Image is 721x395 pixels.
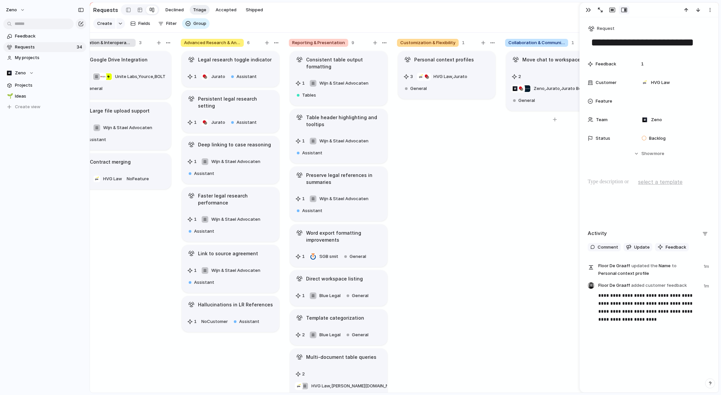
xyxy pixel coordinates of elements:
[319,138,368,144] span: Wijn & Stael Advocaten
[302,92,316,99] span: Tables
[641,150,653,157] span: Show
[651,117,662,123] span: Zeno
[319,253,338,260] span: SGB smit
[211,73,225,80] span: Jurato
[352,332,368,338] span: General
[186,265,198,276] button: 1
[598,244,618,251] span: Comment
[128,18,153,29] button: Fields
[139,39,142,46] span: 3
[294,90,319,101] button: Tables
[623,243,652,252] button: Update
[308,290,342,301] button: Blue Legal
[518,73,521,80] span: 2
[247,39,250,46] span: 6
[654,150,664,157] span: more
[3,68,86,78] button: Zeno
[308,194,370,204] button: Wijn & Stael Advocaten
[306,56,382,70] h1: Consistent table output formatting
[410,73,413,80] span: 3
[182,136,279,184] div: Deep linking to case reasoning1Wijn & Stael AdvocatenAssistant
[306,114,382,128] h1: Table header highlighting and tooltips
[655,243,689,252] button: Feedback
[306,275,363,282] h1: Direct workspace listing
[194,170,214,177] span: Assistant
[302,332,305,338] span: 2
[400,39,455,46] span: Customization & Flexibility
[588,230,607,237] h2: Activity
[200,214,262,225] button: Wijn & Stael Advocaten
[15,104,40,110] span: Create view
[246,7,263,13] span: Shipped
[398,51,495,99] div: Personal context profiles3HVG Law,JuratoGeneral
[186,316,198,327] button: 1
[198,192,274,206] h1: Faster legal research performance
[319,332,341,338] span: Blue Legal
[302,253,305,260] span: 1
[649,135,666,142] span: Backlog
[200,316,229,327] button: NoCustomer
[634,244,650,251] span: Update
[596,135,610,142] span: Status
[596,61,616,67] span: Feedback
[3,80,86,90] a: Projects
[294,330,306,340] button: 2
[302,371,305,377] span: 2
[216,7,236,13] span: Accepted
[302,150,322,156] span: Assistant
[302,80,305,87] span: 1
[588,243,621,252] button: Comment
[194,119,197,126] span: 1
[182,18,210,29] button: Group
[200,156,262,167] button: Wijn & Stael Advocaten
[344,290,371,301] button: General
[6,7,17,13] span: Zeno
[290,270,387,306] div: Direct workspace listing1Blue LegalGeneral
[319,292,341,299] span: Blue Legal
[194,318,197,325] span: 1
[462,39,465,46] span: 1
[3,42,86,52] a: Requests34
[186,156,198,167] button: 1
[350,253,366,260] span: General
[290,167,387,221] div: Preserve legal references in summaries1Wijn & Stael AdvocatenAssistant
[3,102,86,112] button: Create view
[115,73,165,80] span: Unite Labs , Yource , BOLT
[3,5,29,15] button: Zeno
[416,71,469,82] button: HVG Law,Jurato
[74,102,171,150] div: Large file upload supportWijn & Stael AdvocatenAssistant
[433,73,467,80] span: HVG Law , Jurato
[294,381,385,391] button: HVG Law,[PERSON_NAME][DOMAIN_NAME]
[194,279,214,286] span: Assistant
[704,283,710,289] span: 1m
[341,251,369,262] button: General
[212,5,240,15] button: Accepted
[410,85,427,92] span: General
[77,44,84,50] span: 34
[236,119,257,126] span: Assistant
[302,207,322,214] span: Assistant
[294,251,306,262] button: 1
[308,78,370,89] button: Wijn & Stael Advocaten
[200,71,227,82] button: Jurato
[302,138,305,144] span: 1
[306,314,364,322] h1: Template categorization
[184,39,240,46] span: Advanced Research & Analytics
[190,5,210,15] button: Triage
[198,141,271,148] h1: Deep linking to case reasoning
[193,20,206,27] span: Group
[182,296,279,332] div: Hallucinations in LR References1NoCustomerAssistant
[74,153,171,189] div: Contract mergingHVG LawNoFeature
[211,158,260,165] span: Wijn & Stael Advocaten
[236,73,257,80] span: Assistant
[506,51,604,111] div: Move chat to workspace2Zeno,Jurato,Jurato BedrijfsjuristenGeneral
[319,80,368,87] span: Wijn & Stael Advocaten
[308,330,342,340] button: Blue Legal
[103,124,152,131] span: Wijn & Stael Advocaten
[198,250,258,257] h1: Link to source agreement
[597,25,615,32] span: Request
[200,117,227,128] button: Jurato
[92,174,124,184] button: HVG Law
[3,91,86,101] div: 🌱Ideas
[308,136,370,146] button: Wijn & Stael Advocaten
